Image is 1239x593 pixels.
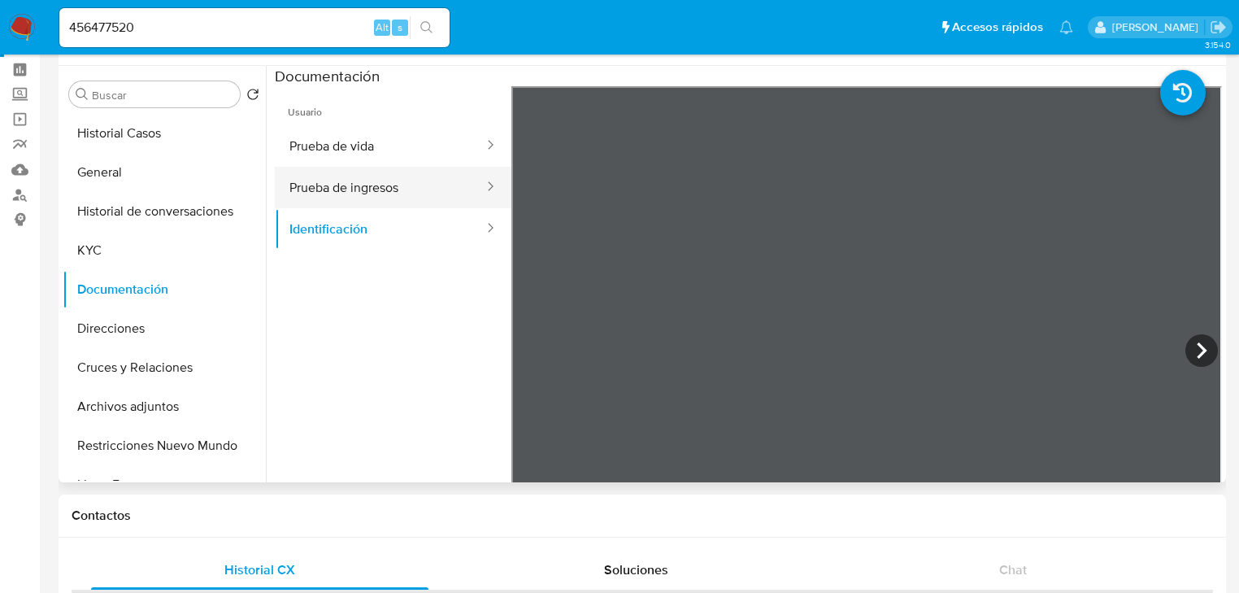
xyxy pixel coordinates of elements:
span: Soluciones [604,560,668,579]
span: Historial CX [224,560,295,579]
button: General [63,153,266,192]
button: search-icon [410,16,443,39]
button: Buscar [76,88,89,101]
p: erika.juarez@mercadolibre.com.mx [1112,20,1204,35]
button: Archivos adjuntos [63,387,266,426]
button: Direcciones [63,309,266,348]
button: Historial de conversaciones [63,192,266,231]
button: Documentación [63,270,266,309]
input: Buscar [92,88,233,102]
button: KYC [63,231,266,270]
button: Cruces y Relaciones [63,348,266,387]
button: Volver al orden por defecto [246,88,259,106]
span: Chat [999,560,1027,579]
button: Historial Casos [63,114,266,153]
h1: Contactos [72,508,1213,524]
span: Accesos rápidos [952,19,1043,36]
span: 3.154.0 [1205,38,1231,51]
a: Notificaciones [1059,20,1073,34]
button: Restricciones Nuevo Mundo [63,426,266,465]
button: Listas Externas [63,465,266,504]
input: Buscar usuario o caso... [59,17,450,38]
span: Alt [376,20,389,35]
a: Salir [1210,19,1227,36]
span: s [398,20,402,35]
